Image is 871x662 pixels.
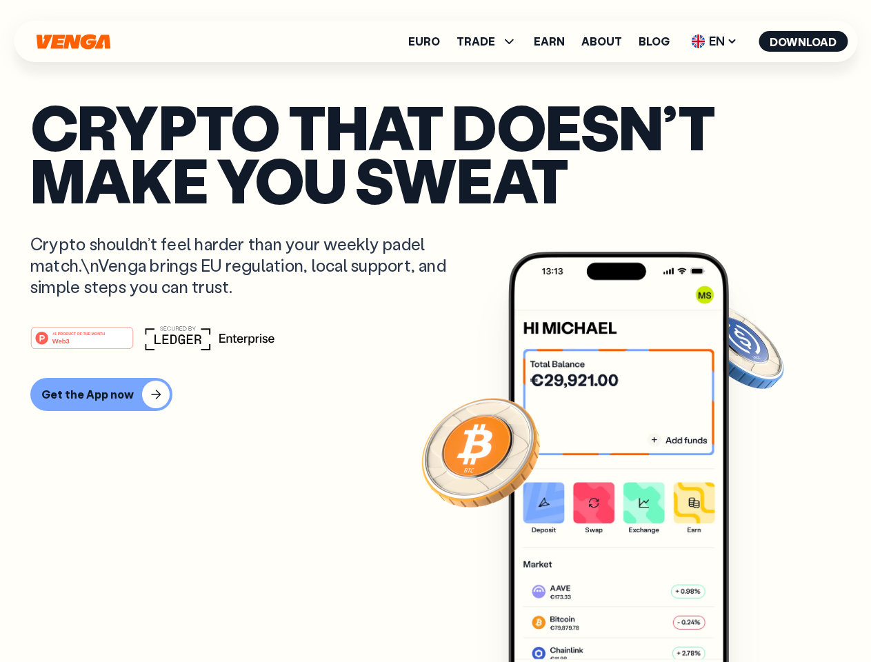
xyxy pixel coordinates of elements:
tspan: Web3 [52,337,70,344]
a: Earn [534,36,565,47]
p: Crypto shouldn’t feel harder than your weekly padel match.\nVenga brings EU regulation, local sup... [30,233,466,298]
button: Get the App now [30,378,172,411]
span: TRADE [457,36,495,47]
img: flag-uk [691,34,705,48]
p: Crypto that doesn’t make you sweat [30,100,841,205]
div: Get the App now [41,388,134,401]
a: Euro [408,36,440,47]
span: EN [686,30,742,52]
a: Get the App now [30,378,841,411]
span: TRADE [457,33,517,50]
svg: Home [34,34,112,50]
a: #1 PRODUCT OF THE MONTHWeb3 [30,334,134,352]
tspan: #1 PRODUCT OF THE MONTH [52,331,105,335]
img: USDC coin [688,297,787,396]
button: Download [759,31,848,52]
img: Bitcoin [419,390,543,514]
a: Blog [639,36,670,47]
a: About [581,36,622,47]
